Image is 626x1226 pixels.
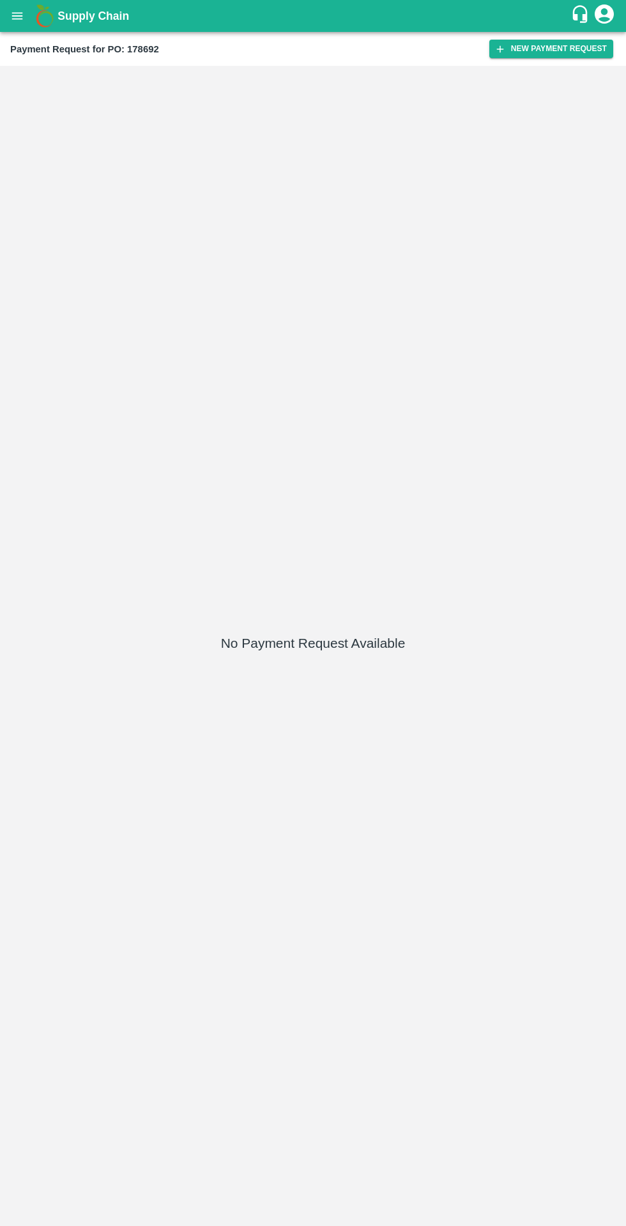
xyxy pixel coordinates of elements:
[57,10,129,22] b: Supply Chain
[221,634,406,652] h5: No Payment Request Available
[489,40,613,58] button: New Payment Request
[32,3,57,29] img: logo
[57,7,570,25] a: Supply Chain
[10,44,159,54] b: Payment Request for PO: 178692
[593,3,616,29] div: account of current user
[3,1,32,31] button: open drawer
[570,4,593,27] div: customer-support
